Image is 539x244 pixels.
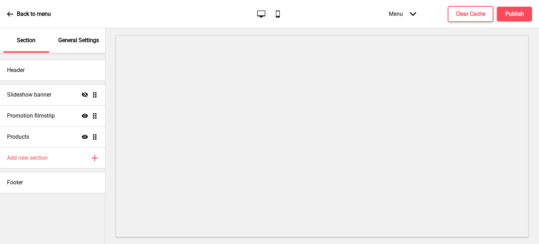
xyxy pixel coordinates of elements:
[17,37,35,44] p: Section
[7,154,48,162] h4: Add new section
[17,10,51,18] p: Back to menu
[58,37,99,44] p: General Settings
[456,10,485,18] h4: Clear Cache
[505,10,524,18] h4: Publish
[497,7,532,21] button: Publish
[7,112,55,120] h4: Promotion filmstrip
[7,179,23,186] h4: Footer
[7,5,51,24] a: Back to menu
[7,66,25,74] h4: Header
[7,133,29,141] h4: Products
[448,6,493,22] button: Clear Cache
[382,4,423,24] div: Menu
[7,91,51,99] h4: Slideshow banner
